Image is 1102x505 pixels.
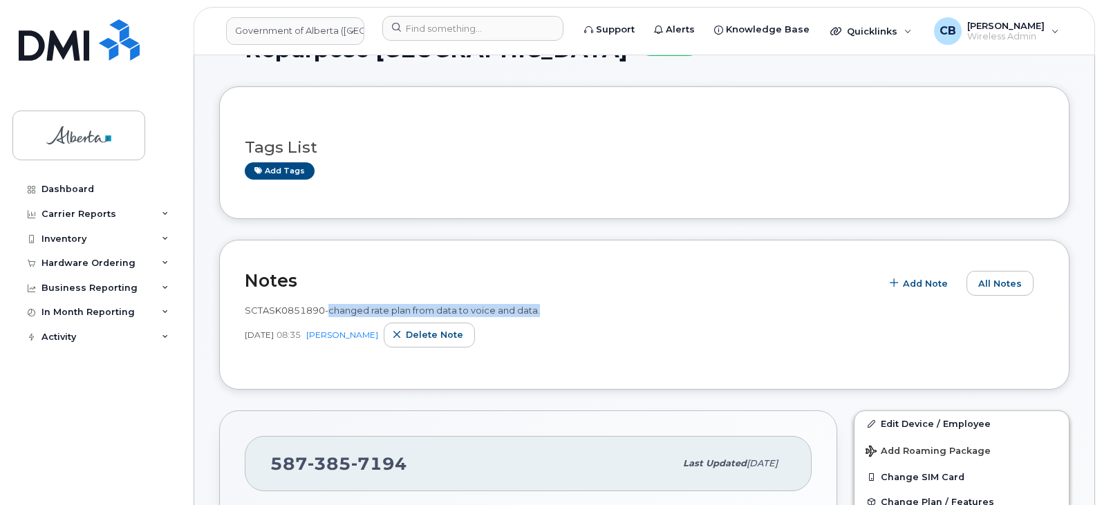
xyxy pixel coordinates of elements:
[967,31,1045,42] span: Wireless Admin
[847,26,897,37] span: Quicklinks
[726,23,810,37] span: Knowledge Base
[245,329,274,341] span: [DATE]
[704,16,819,44] a: Knowledge Base
[406,328,463,341] span: Delete note
[382,16,563,41] input: Find something...
[854,411,1069,436] a: Edit Device / Employee
[881,271,960,296] button: Add Note
[966,271,1034,296] button: All Notes
[308,453,351,474] span: 385
[940,23,956,39] span: CB
[384,323,475,347] button: Delete note
[854,464,1069,489] button: Change SIM Card
[245,139,1044,156] h3: Tags List
[245,162,315,180] a: Add tags
[245,305,540,316] span: SCTASK0851890-changed rate plan from data to voice and data.
[924,17,1069,45] div: Carmen Borgess
[967,20,1045,31] span: [PERSON_NAME]
[683,458,747,468] span: Last updated
[821,17,922,45] div: Quicklinks
[644,16,704,44] a: Alerts
[245,270,874,291] h2: Notes
[747,458,778,468] span: [DATE]
[903,277,948,290] span: Add Note
[351,453,407,474] span: 7194
[666,23,695,37] span: Alerts
[978,277,1022,290] span: All Notes
[226,17,364,45] a: Government of Alberta (GOA)
[866,446,991,459] span: Add Roaming Package
[277,329,301,341] span: 08:35
[575,16,644,44] a: Support
[854,436,1069,464] button: Add Roaming Package
[306,330,378,340] a: [PERSON_NAME]
[270,453,407,474] span: 587
[596,23,635,37] span: Support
